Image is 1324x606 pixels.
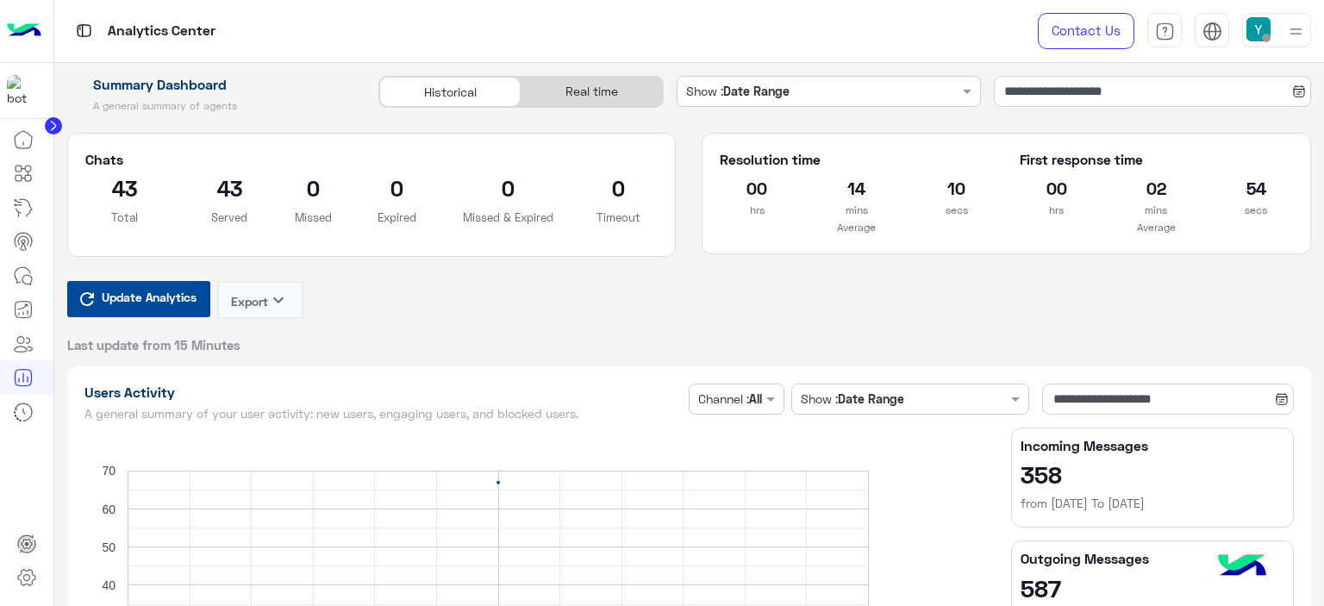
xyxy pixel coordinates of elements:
text: 50 [102,540,116,553]
h6: from [DATE] To [DATE] [1021,495,1284,512]
img: tab [1155,22,1175,41]
span: Last update from 15 Minutes [67,336,240,353]
h5: Incoming Messages [1021,437,1284,454]
h2: 14 [820,174,894,202]
h2: 358 [1021,460,1284,488]
p: secs [920,202,994,219]
h2: 43 [85,174,165,202]
p: Timeout [579,209,659,226]
img: userImage [1246,17,1271,41]
img: 317874714732967 [7,75,38,106]
h2: 0 [579,174,659,202]
img: tab [1202,22,1222,41]
p: hrs [1020,202,1094,219]
h5: First response time [1020,151,1293,168]
i: keyboard_arrow_down [268,290,289,310]
img: Logo [7,13,41,49]
p: Analytics Center [108,20,215,43]
img: tab [73,20,95,41]
h5: Resolution time [720,151,993,168]
img: hulul-logo.png [1212,537,1272,597]
h1: Summary Dashboard [67,76,359,93]
div: Real time [521,77,662,107]
p: mins [1119,202,1193,219]
h5: A general summary of agents [67,99,359,113]
h2: 0 [358,174,437,202]
text: 60 [102,502,116,515]
span: Update Analytics [97,285,201,309]
img: profile [1285,21,1307,42]
h2: 54 [1219,174,1293,202]
h2: 00 [720,174,794,202]
button: Update Analytics [67,281,210,317]
h2: 0 [463,174,553,202]
text: 70 [102,464,116,478]
p: hrs [720,202,794,219]
p: Total [85,209,165,226]
h2: 10 [920,174,994,202]
h1: Users Activity [84,384,683,401]
h2: 02 [1119,174,1193,202]
h2: 587 [1021,574,1284,602]
h5: Outgoing Messages [1021,550,1284,567]
h5: Chats [85,151,659,168]
h5: A general summary of your user activity: new users, engaging users, and blocked users. [84,407,683,421]
a: Contact Us [1038,13,1134,49]
p: mins [820,202,894,219]
p: Average [720,219,993,236]
p: Missed & Expired [463,209,553,226]
p: Served [190,209,269,226]
p: Expired [358,209,437,226]
text: 40 [102,578,116,591]
p: secs [1219,202,1293,219]
h2: 0 [295,174,332,202]
h2: 00 [1020,174,1094,202]
a: tab [1147,13,1182,49]
h2: 43 [190,174,269,202]
button: Exportkeyboard_arrow_down [217,281,303,319]
p: Missed [295,209,332,226]
div: Historical [379,77,521,107]
p: Average [1020,219,1293,236]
